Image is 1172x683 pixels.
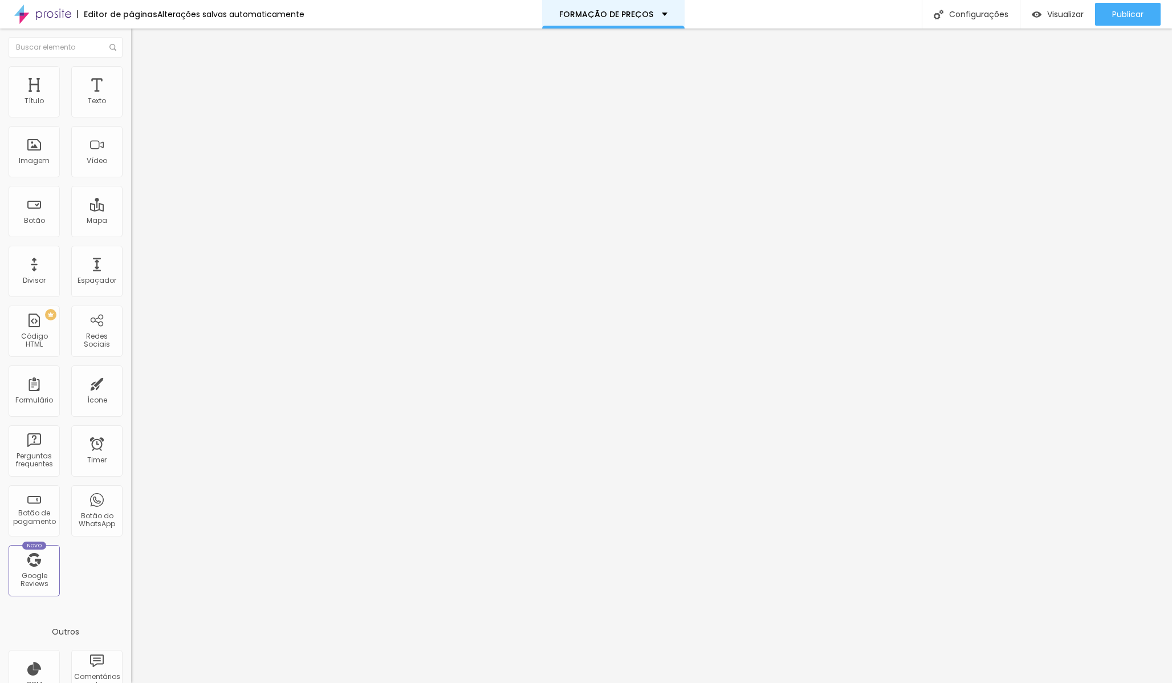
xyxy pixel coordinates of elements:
[109,44,116,51] img: Icone
[9,37,123,58] input: Buscar elemento
[11,509,56,526] div: Botão de pagamento
[1020,3,1095,26] button: Visualizar
[88,97,106,105] div: Texto
[24,217,45,225] div: Botão
[78,277,116,284] div: Espaçador
[74,512,119,528] div: Botão do WhatsApp
[559,10,653,18] p: FORMAÇÃO DE PREÇOS
[1047,10,1084,19] span: Visualizar
[77,10,157,18] div: Editor de páginas
[87,456,107,464] div: Timer
[11,572,56,588] div: Google Reviews
[11,332,56,349] div: Código HTML
[74,332,119,349] div: Redes Sociais
[87,217,107,225] div: Mapa
[157,10,304,18] div: Alterações salvas automaticamente
[87,396,107,404] div: Ícone
[25,97,44,105] div: Título
[1032,10,1041,19] img: view-1.svg
[22,542,47,550] div: Novo
[1112,10,1143,19] span: Publicar
[1095,3,1161,26] button: Publicar
[19,157,50,165] div: Imagem
[934,10,943,19] img: Icone
[87,157,107,165] div: Vídeo
[131,29,1172,683] iframe: Editor
[23,277,46,284] div: Divisor
[11,452,56,469] div: Perguntas frequentes
[15,396,53,404] div: Formulário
